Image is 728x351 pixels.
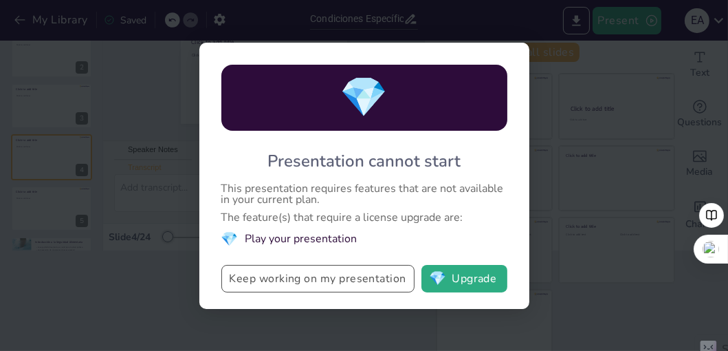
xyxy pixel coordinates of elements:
button: Keep working on my presentation [221,265,415,292]
div: This presentation requires features that are not available in your current plan. [221,183,507,205]
button: diamondUpgrade [421,265,507,292]
div: The feature(s) that require a license upgrade are: [221,212,507,223]
span: diamond [340,71,388,124]
li: Play your presentation [221,230,507,248]
span: diamond [429,272,446,286]
span: diamond [221,230,239,248]
div: Presentation cannot start [267,150,461,172]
